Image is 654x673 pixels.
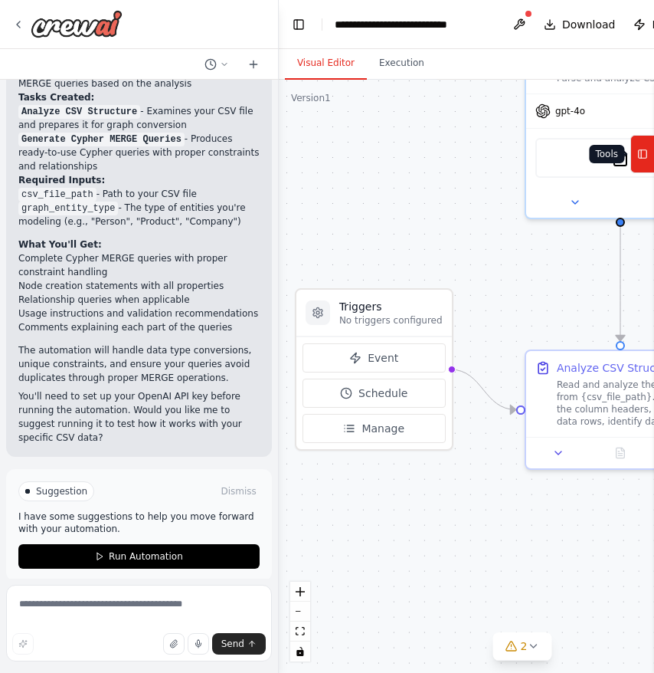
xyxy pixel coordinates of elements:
[291,92,331,104] div: Version 1
[290,602,310,622] button: zoom out
[218,484,260,499] button: Dismiss
[611,149,629,167] img: FileReadTool
[18,279,260,293] li: Node creation statements with all properties
[221,638,244,650] span: Send
[18,92,94,103] strong: Tasks Created:
[198,55,235,74] button: Switch to previous chat
[31,10,123,38] img: Logo
[361,421,404,436] span: Manage
[339,314,443,327] p: No triggers configured
[18,188,96,202] code: csv_file_path
[555,105,585,117] span: gpt-4o
[241,55,266,74] button: Start a new chat
[368,350,398,366] span: Event
[36,485,87,497] span: Suggestion
[18,104,260,132] li: - Examines your CSV file and prepares it for graph conversion
[18,320,260,334] li: Comments explaining each part of the queries
[18,187,260,201] li: - Path to your CSV file
[493,632,552,661] button: 2
[18,202,118,215] code: graph_entity_type
[290,622,310,642] button: fit view
[18,544,260,569] button: Run Automation
[302,379,446,408] button: Schedule
[18,132,260,173] li: - Produces ready-to-use Cypher queries with proper constraints and relationships
[302,343,446,373] button: Event
[18,293,260,307] li: Relationship queries when applicable
[288,14,309,35] button: Hide left sidebar
[335,17,495,32] nav: breadcrumb
[18,343,260,385] p: The automation will handle data type conversions, unique constraints, and ensure your queries avo...
[163,633,185,655] button: Upload files
[339,299,443,314] h3: Triggers
[290,582,310,662] div: React Flow controls
[562,17,616,32] span: Download
[18,133,185,146] code: Generate Cypher MERGE Queries
[18,175,105,185] strong: Required Inputs:
[18,239,102,250] strong: What You'll Get:
[630,135,654,173] button: Tools
[18,201,260,228] li: - The type of entities you're modeling (e.g., "Person", "Product", "Company")
[358,386,407,401] span: Schedule
[302,414,446,443] button: Manage
[521,639,528,654] span: 2
[285,48,367,80] button: Visual Editor
[18,307,260,320] li: Usage instructions and validation recommendations
[450,362,516,418] g: Edge from triggers to 6459efc8-b5e9-40f1-9c19-d1e1f0c117c4
[613,227,628,341] g: Edge from 3e598ae7-00ed-4d30-abe2-976c89650d54 to 6459efc8-b5e9-40f1-9c19-d1e1f0c117c4
[109,550,183,563] span: Run Automation
[588,444,653,462] button: No output available
[188,633,209,655] button: Click to speak your automation idea
[538,11,622,38] button: Download
[367,48,437,80] button: Execution
[18,510,260,535] p: I have some suggestions to help you move forward with your automation.
[18,105,140,119] code: Analyze CSV Structure
[295,288,453,451] div: TriggersNo triggers configuredEventScheduleManage
[290,642,310,662] button: toggle interactivity
[12,633,34,655] button: Improve this prompt
[18,389,260,445] p: You'll need to set up your OpenAI API key before running the automation. Would you like me to sug...
[212,633,266,655] button: Send
[290,582,310,602] button: zoom in
[18,251,260,279] li: Complete Cypher MERGE queries with proper constraint handling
